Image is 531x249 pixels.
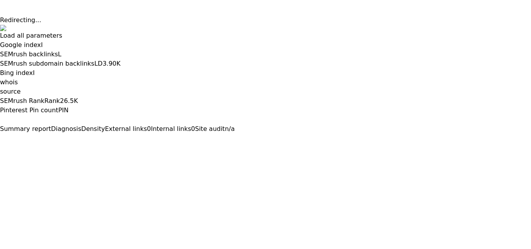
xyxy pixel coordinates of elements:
[44,97,60,104] span: Rank
[94,60,103,67] span: LD
[151,125,191,132] span: Internal links
[103,60,121,67] a: 3.90K
[41,41,43,49] span: I
[225,125,234,132] span: n/a
[105,125,147,132] span: External links
[81,125,105,132] span: Density
[51,125,81,132] span: Diagnosis
[195,125,225,132] span: Site audit
[58,50,61,58] span: L
[60,97,78,104] a: 26.5K
[33,69,35,77] span: I
[147,125,151,132] span: 0
[191,125,195,132] span: 0
[58,106,68,114] span: PIN
[195,125,235,132] a: Site auditn/a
